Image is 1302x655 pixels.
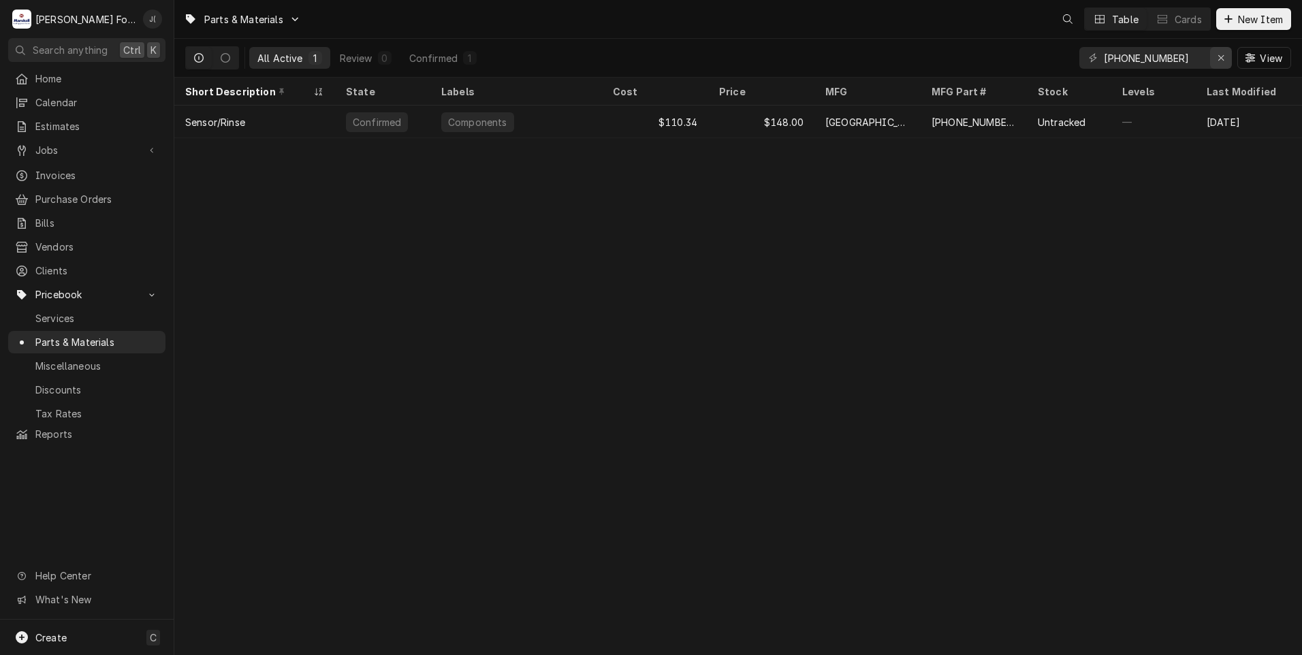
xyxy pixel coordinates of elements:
[719,84,801,99] div: Price
[35,406,159,421] span: Tax Rates
[143,10,162,29] div: Jeff Debigare (109)'s Avatar
[613,84,695,99] div: Cost
[8,283,165,306] a: Go to Pricebook
[35,287,138,302] span: Pricebook
[311,51,319,65] div: 1
[1196,106,1302,138] div: [DATE]
[35,71,159,86] span: Home
[8,188,165,210] a: Purchase Orders
[447,115,509,129] div: Components
[8,38,165,62] button: Search anythingCtrlK
[1104,47,1206,69] input: Keyword search
[257,51,303,65] div: All Active
[466,51,474,65] div: 1
[35,632,67,643] span: Create
[35,240,159,254] span: Vendors
[8,402,165,425] a: Tax Rates
[178,8,306,31] a: Go to Parts & Materials
[204,12,283,27] span: Parts & Materials
[8,91,165,114] a: Calendar
[8,212,165,234] a: Bills
[185,115,245,129] div: Sensor/Rinse
[35,119,159,133] span: Estimates
[441,84,591,99] div: Labels
[35,335,159,349] span: Parts & Materials
[143,10,162,29] div: J(
[8,331,165,353] a: Parts & Materials
[150,630,157,645] span: C
[1111,106,1196,138] div: —
[35,383,159,397] span: Discounts
[8,139,165,161] a: Go to Jobs
[12,10,31,29] div: M
[35,168,159,182] span: Invoices
[340,51,372,65] div: Review
[8,564,165,587] a: Go to Help Center
[8,355,165,377] a: Miscellaneous
[12,10,31,29] div: Marshall Food Equipment Service's Avatar
[1216,8,1291,30] button: New Item
[35,143,138,157] span: Jobs
[35,263,159,278] span: Clients
[1210,47,1232,69] button: Erase input
[8,236,165,258] a: Vendors
[35,569,157,583] span: Help Center
[1175,12,1202,27] div: Cards
[932,115,1016,129] div: [PHONE_NUMBER]
[708,106,814,138] div: $148.00
[602,106,708,138] div: $110.34
[150,43,157,57] span: K
[8,67,165,90] a: Home
[1038,84,1098,99] div: Stock
[35,592,157,607] span: What's New
[1122,84,1182,99] div: Levels
[409,51,458,65] div: Confirmed
[381,51,389,65] div: 0
[1237,47,1291,69] button: View
[932,84,1013,99] div: MFG Part #
[35,359,159,373] span: Miscellaneous
[35,95,159,110] span: Calendar
[8,588,165,611] a: Go to What's New
[1257,51,1285,65] span: View
[35,216,159,230] span: Bills
[8,379,165,401] a: Discounts
[351,115,402,129] div: Confirmed
[1112,12,1139,27] div: Table
[8,164,165,187] a: Invoices
[35,192,159,206] span: Purchase Orders
[8,259,165,282] a: Clients
[1207,84,1288,99] div: Last Modified
[8,115,165,138] a: Estimates
[346,84,417,99] div: State
[1057,8,1079,30] button: Open search
[1038,115,1085,129] div: Untracked
[8,307,165,330] a: Services
[8,423,165,445] a: Reports
[33,43,108,57] span: Search anything
[185,84,311,99] div: Short Description
[35,12,136,27] div: [PERSON_NAME] Food Equipment Service
[35,427,159,441] span: Reports
[35,311,159,325] span: Services
[1235,12,1286,27] span: New Item
[825,84,907,99] div: MFG
[123,43,141,57] span: Ctrl
[825,115,910,129] div: [GEOGRAPHIC_DATA]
